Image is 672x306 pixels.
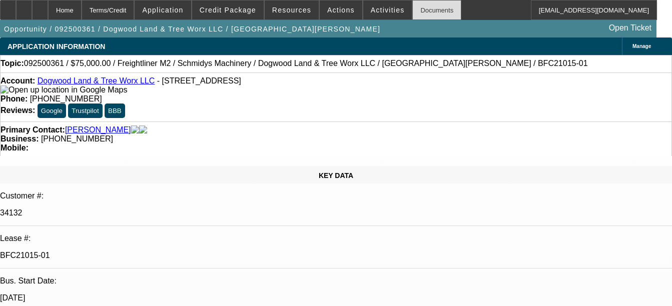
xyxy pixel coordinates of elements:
[131,125,139,134] img: facebook-icon.png
[142,6,183,14] span: Application
[135,0,191,19] button: Application
[8,42,105,50] span: APPLICATION INFORMATION
[1,134,39,143] strong: Business:
[24,59,588,68] span: 092500361 / $75,000.00 / Freightliner M2 / Schmidys Machinery / Dogwood Land & Tree Worx LLC / [G...
[1,85,127,94] a: View Google Maps
[4,25,380,33] span: Opportunity / 092500361 / Dogwood Land & Tree Worx LLC / [GEOGRAPHIC_DATA][PERSON_NAME]
[371,6,405,14] span: Activities
[1,143,29,152] strong: Mobile:
[320,0,362,19] button: Actions
[38,76,155,85] a: Dogwood Land & Tree Worx LLC
[1,59,24,68] strong: Topic:
[1,106,35,114] strong: Reviews:
[1,85,127,94] img: Open up location in Google Maps
[139,125,147,134] img: linkedin-icon.png
[41,134,113,143] span: [PHONE_NUMBER]
[68,103,102,118] button: Trustpilot
[319,171,353,179] span: KEY DATA
[38,103,66,118] button: Google
[272,6,311,14] span: Resources
[65,125,131,134] a: [PERSON_NAME]
[605,19,655,36] a: Open Ticket
[265,0,319,19] button: Resources
[632,43,651,49] span: Manage
[1,125,65,134] strong: Primary Contact:
[200,6,256,14] span: Credit Package
[363,0,412,19] button: Activities
[327,6,355,14] span: Actions
[105,103,125,118] button: BBB
[1,94,28,103] strong: Phone:
[192,0,264,19] button: Credit Package
[30,94,102,103] span: [PHONE_NUMBER]
[157,76,241,85] span: - [STREET_ADDRESS]
[1,76,35,85] strong: Account:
